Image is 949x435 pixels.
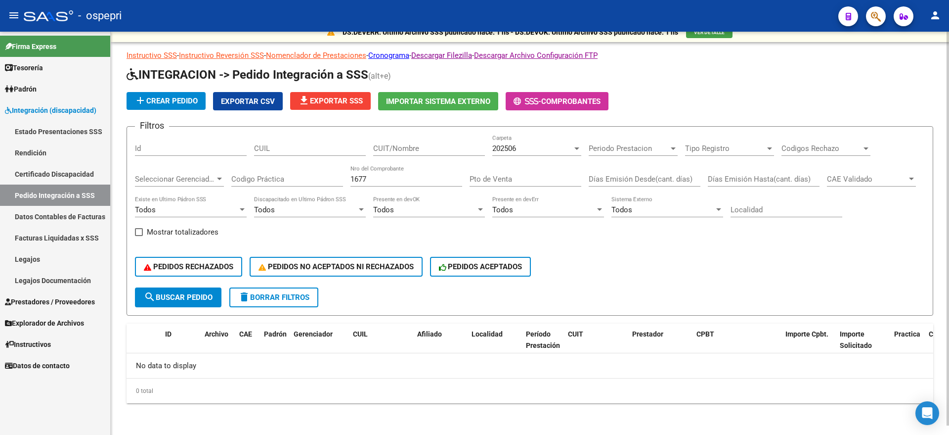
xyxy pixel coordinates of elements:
[238,291,250,303] mat-icon: delete
[378,92,498,110] button: Importar Sistema Externo
[127,68,368,82] span: INTEGRACION -> Pedido Integración a SSS
[135,175,215,184] span: Seleccionar Gerenciador
[254,205,275,214] span: Todos
[686,27,733,38] button: VER DETALLE
[238,293,309,302] span: Borrar Filtros
[213,92,283,110] button: Exportar CSV
[260,324,290,367] datatable-header-cell: Padrón
[890,324,925,367] datatable-header-cell: Practica
[264,330,287,338] span: Padrón
[290,324,349,367] datatable-header-cell: Gerenciador
[474,51,598,60] a: Descargar Archivo Configuración FTP
[514,97,541,106] span: -
[628,324,692,367] datatable-header-cell: Prestador
[5,62,43,73] span: Tesorería
[827,175,907,184] span: CAE Validado
[506,92,608,110] button: -Comprobantes
[353,330,368,338] span: CUIL
[413,324,468,367] datatable-header-cell: Afiliado
[685,144,765,153] span: Tipo Registro
[5,360,70,371] span: Datos de contacto
[696,330,714,338] span: CPBT
[161,324,201,367] datatable-header-cell: ID
[915,401,939,425] div: Open Intercom Messenger
[239,330,252,338] span: CAE
[5,84,37,95] span: Padrón
[411,51,472,60] a: Descargar Filezilla
[8,9,20,21] mat-icon: menu
[468,324,522,367] datatable-header-cell: Localidad
[840,330,872,349] span: Importe Solicitado
[78,5,122,27] span: - ospepri
[5,339,51,350] span: Instructivos
[439,262,522,271] span: PEDIDOS ACEPTADOS
[179,51,264,60] a: Instructivo Reversión SSS
[298,95,310,106] mat-icon: file_download
[144,291,156,303] mat-icon: search
[836,324,890,367] datatable-header-cell: Importe Solicitado
[134,95,146,106] mat-icon: add
[417,330,442,338] span: Afiliado
[201,324,235,367] datatable-header-cell: Archivo
[127,51,177,60] a: Instructivo SSS
[5,41,56,52] span: Firma Express
[694,30,725,35] span: VER DETALLE
[144,262,233,271] span: PEDIDOS RECHAZADOS
[147,226,218,238] span: Mostrar totalizadores
[135,205,156,214] span: Todos
[144,293,213,302] span: Buscar Pedido
[564,324,628,367] datatable-header-cell: CUIT
[134,97,198,105] span: Crear Pedido
[259,262,414,271] span: PEDIDOS NO ACEPTADOS NI RECHAZADOS
[165,330,172,338] span: ID
[472,330,503,338] span: Localidad
[611,205,632,214] span: Todos
[221,97,275,106] span: Exportar CSV
[692,324,781,367] datatable-header-cell: CPBT
[127,353,933,378] div: No data to display
[781,324,836,367] datatable-header-cell: Importe Cpbt.
[343,27,678,38] p: DS.DEVERR: Último Archivo SSS publicado hace: 1 hs - DS.DEVOK: Último Archivo SSS publicado hace:...
[135,119,169,133] h3: Filtros
[492,144,516,153] span: 202506
[589,144,669,153] span: Periodo Prestacion
[205,330,228,338] span: Archivo
[785,330,828,338] span: Importe Cpbt.
[781,144,862,153] span: Codigos Rechazo
[135,257,242,277] button: PEDIDOS RECHAZADOS
[386,97,490,106] span: Importar Sistema Externo
[492,205,513,214] span: Todos
[368,51,409,60] a: Cronograma
[368,71,391,81] span: (alt+e)
[5,318,84,329] span: Explorador de Archivos
[135,288,221,307] button: Buscar Pedido
[349,324,413,367] datatable-header-cell: CUIL
[298,97,363,105] span: Exportar SSS
[632,330,663,338] span: Prestador
[294,330,333,338] span: Gerenciador
[127,92,206,110] button: Crear Pedido
[266,51,366,60] a: Nomenclador de Prestaciones
[235,324,260,367] datatable-header-cell: CAE
[430,257,531,277] button: PEDIDOS ACEPTADOS
[526,330,560,349] span: Período Prestación
[290,92,371,110] button: Exportar SSS
[522,324,564,367] datatable-header-cell: Período Prestación
[127,379,933,403] div: 0 total
[373,205,394,214] span: Todos
[894,330,920,338] span: Practica
[541,97,601,106] span: Comprobantes
[250,257,423,277] button: PEDIDOS NO ACEPTADOS NI RECHAZADOS
[127,50,933,61] p: - - - - -
[929,9,941,21] mat-icon: person
[229,288,318,307] button: Borrar Filtros
[5,105,96,116] span: Integración (discapacidad)
[568,330,583,338] span: CUIT
[5,296,95,307] span: Prestadores / Proveedores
